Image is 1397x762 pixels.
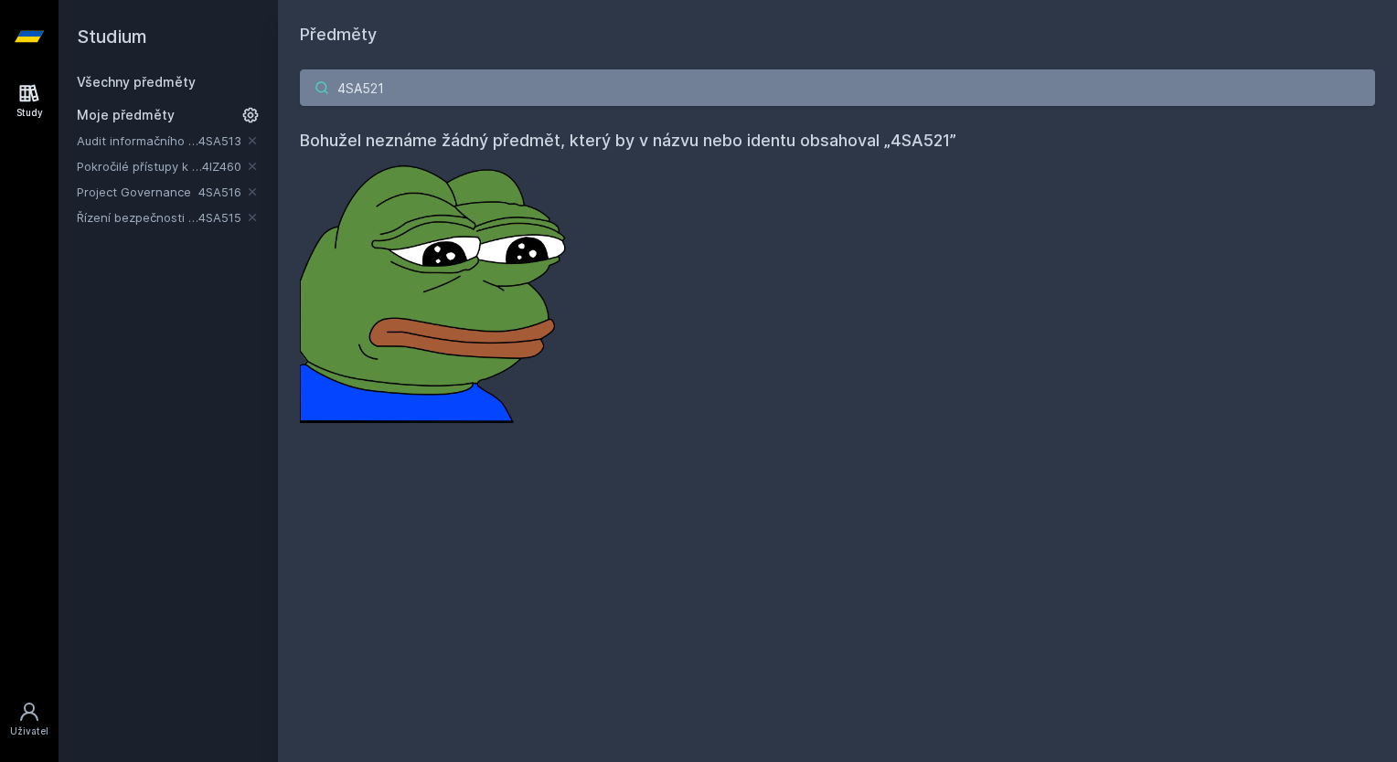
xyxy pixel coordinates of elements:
[10,725,48,738] div: Uživatel
[16,106,43,120] div: Study
[77,74,196,90] a: Všechny předměty
[198,185,241,199] a: 4SA516
[300,128,1375,153] h4: Bohužel neznáme žádný předmět, který by v názvu nebo identu obsahoval „4SA521”
[77,208,198,227] a: Řízení bezpečnosti informačních systémů
[77,183,198,201] a: Project Governance
[300,69,1375,106] input: Název nebo ident předmětu…
[198,133,241,148] a: 4SA513
[198,210,241,225] a: 4SA515
[4,73,55,129] a: Study
[202,159,241,174] a: 4IZ460
[300,22,1375,48] h1: Předměty
[4,692,55,747] a: Uživatel
[77,157,202,175] a: Pokročilé přístupy k DZD
[77,106,175,124] span: Moje předměty
[300,153,574,423] img: error_picture.png
[77,132,198,150] a: Audit informačního systému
